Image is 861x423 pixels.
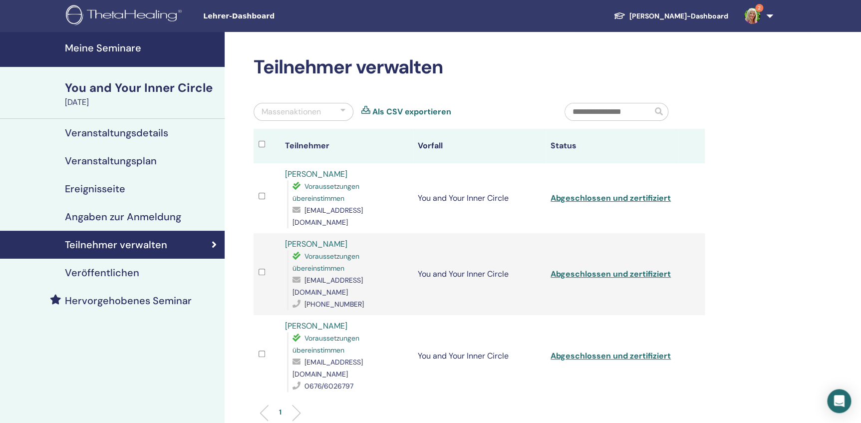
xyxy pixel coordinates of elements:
[66,5,185,27] img: logo.png
[292,276,363,297] span: [EMAIL_ADDRESS][DOMAIN_NAME]
[292,182,359,203] span: Voraussetzungen übereinstimmen
[65,267,139,279] h4: Veröffentlichen
[65,239,167,251] h4: Teilnehmer verwalten
[65,127,168,139] h4: Veranstaltungsdetails
[65,42,219,54] h4: Meine Seminare
[413,233,546,315] td: You and Your Inner Circle
[292,358,363,379] span: [EMAIL_ADDRESS][DOMAIN_NAME]
[413,129,546,163] th: Vorfall
[744,8,760,24] img: default.jpg
[285,169,347,179] a: [PERSON_NAME]
[413,315,546,397] td: You and Your Inner Circle
[65,183,125,195] h4: Ereignisseite
[292,206,363,227] span: [EMAIL_ADDRESS][DOMAIN_NAME]
[65,211,181,223] h4: Angaben zur Anmeldung
[613,11,625,20] img: graduation-cap-white.svg
[304,300,364,309] span: [PHONE_NUMBER]
[551,351,671,361] a: Abgeschlossen und zertifiziert
[59,79,225,108] a: You and Your Inner Circle[DATE]
[280,129,413,163] th: Teilnehmer
[65,155,157,167] h4: Veranstaltungsplan
[292,252,359,273] span: Voraussetzungen übereinstimmen
[551,269,671,279] a: Abgeschlossen und zertifiziert
[254,56,705,79] h2: Teilnehmer verwalten
[551,193,671,203] a: Abgeschlossen und zertifiziert
[203,11,353,21] span: Lehrer-Dashboard
[285,239,347,249] a: [PERSON_NAME]
[65,79,219,96] div: You and Your Inner Circle
[65,96,219,108] div: [DATE]
[827,389,851,413] div: Open Intercom Messenger
[372,106,451,118] a: Als CSV exportieren
[413,163,546,233] td: You and Your Inner Circle
[65,295,192,307] h4: Hervorgehobenes Seminar
[262,106,321,118] div: Massenaktionen
[546,129,678,163] th: Status
[292,334,359,355] span: Voraussetzungen übereinstimmen
[755,4,763,12] span: 2
[605,7,736,25] a: [PERSON_NAME]-Dashboard
[279,407,282,418] p: 1
[304,382,353,391] span: 0676/6026797
[285,321,347,331] a: [PERSON_NAME]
